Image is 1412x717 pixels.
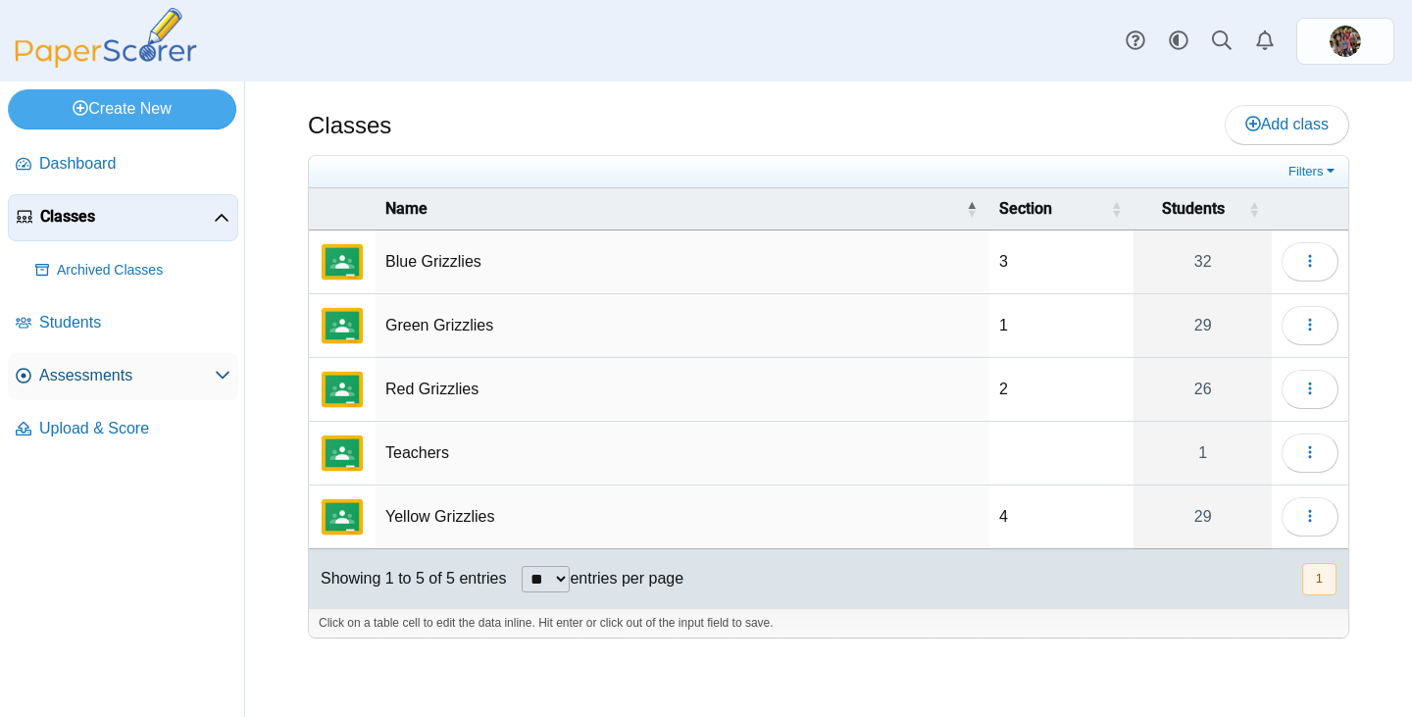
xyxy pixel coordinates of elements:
img: External class connected through Google Classroom [319,430,366,477]
h1: Classes [308,109,391,142]
span: Students [1162,199,1225,218]
a: Classes [8,194,238,241]
a: 1 [1134,422,1272,485]
button: 1 [1302,563,1336,595]
td: Blue Grizzlies [376,230,989,294]
span: Kerry Swicegood [1330,26,1361,57]
span: Dashboard [39,153,230,175]
a: Add class [1225,105,1349,144]
label: entries per page [570,570,683,587]
img: External class connected through Google Classroom [319,238,366,285]
span: Section : Activate to sort [1110,188,1122,230]
td: Teachers [376,422,989,486]
a: Create New [8,89,236,128]
td: Green Grizzlies [376,294,989,358]
td: 2 [989,358,1135,422]
a: Students [8,300,238,347]
td: 1 [989,294,1135,358]
a: Upload & Score [8,406,238,453]
a: ps.ZGjZAUrt273eHv6v [1296,18,1394,65]
img: PaperScorer [8,8,204,68]
span: Archived Classes [57,261,230,281]
img: External class connected through Google Classroom [319,366,366,413]
a: PaperScorer [8,54,204,71]
span: Assessments [39,365,215,386]
span: Name : Activate to invert sorting [966,188,978,230]
div: Showing 1 to 5 of 5 entries [309,549,506,608]
a: 29 [1134,486,1272,548]
a: Alerts [1243,20,1286,63]
span: Section [999,199,1052,218]
a: Filters [1284,162,1343,181]
span: Add class [1245,116,1329,132]
a: Dashboard [8,141,238,188]
span: Upload & Score [39,418,230,439]
td: Yellow Grizzlies [376,486,989,549]
td: Red Grizzlies [376,358,989,422]
div: Click on a table cell to edit the data inline. Hit enter or click out of the input field to save. [309,608,1348,638]
span: Students : Activate to sort [1248,188,1260,230]
td: 3 [989,230,1135,294]
span: Students [39,312,230,333]
img: ps.ZGjZAUrt273eHv6v [1330,26,1361,57]
a: 29 [1134,294,1272,357]
td: 4 [989,486,1135,549]
a: Assessments [8,353,238,400]
nav: pagination [1300,563,1336,595]
a: 26 [1134,358,1272,421]
span: Classes [40,206,214,228]
a: Archived Classes [27,247,238,294]
img: External class connected through Google Classroom [319,302,366,349]
a: 32 [1134,230,1272,293]
img: External class connected through Google Classroom [319,493,366,540]
span: Name [385,199,428,218]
